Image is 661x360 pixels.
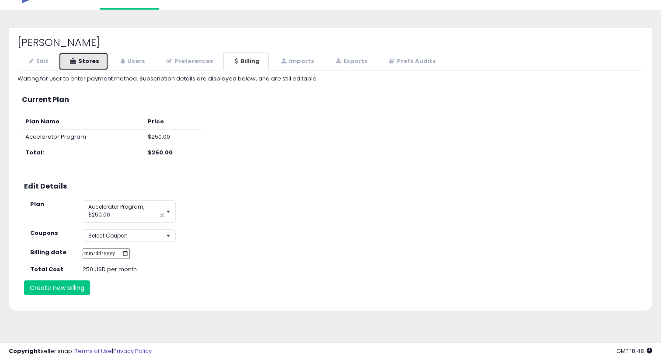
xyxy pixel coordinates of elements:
[144,129,202,145] td: $250.00
[109,52,154,70] a: Users
[616,347,652,355] span: 2025-10-13 18:48 GMT
[22,114,144,129] th: Plan Name
[75,347,112,355] a: Terms of Use
[83,200,176,222] button: Accelerator Program, $250.00 ×
[144,114,202,129] th: Price
[378,52,445,70] a: Prefs Audits
[30,248,66,256] strong: Billing date
[155,52,223,70] a: Preferences
[9,347,152,356] div: seller snap | |
[22,129,144,145] td: Accelerator Program
[24,182,637,190] h3: Edit Details
[30,229,58,237] strong: Coupons
[9,347,41,355] strong: Copyright
[24,280,90,295] button: Create new billing
[88,203,144,218] span: Accelerator Program, $250.00
[25,148,44,157] b: Total:
[223,52,269,70] a: Billing
[30,265,63,273] strong: Total Cost
[76,266,233,274] div: 250 USD per month
[17,75,644,83] div: Waiting for user to enter payment method. Subscription details are displayed below, and are still...
[324,52,377,70] a: Exports
[17,37,644,48] h2: [PERSON_NAME]
[22,96,639,104] h3: Current Plan
[59,52,108,70] a: Stores
[148,148,173,157] b: $250.00
[88,232,128,239] span: Select Coupon
[17,52,58,70] a: Edit
[113,347,152,355] a: Privacy Policy
[270,52,324,70] a: Imports
[30,200,44,208] strong: Plan
[83,229,176,242] button: Select Coupon
[159,211,165,220] span: ×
